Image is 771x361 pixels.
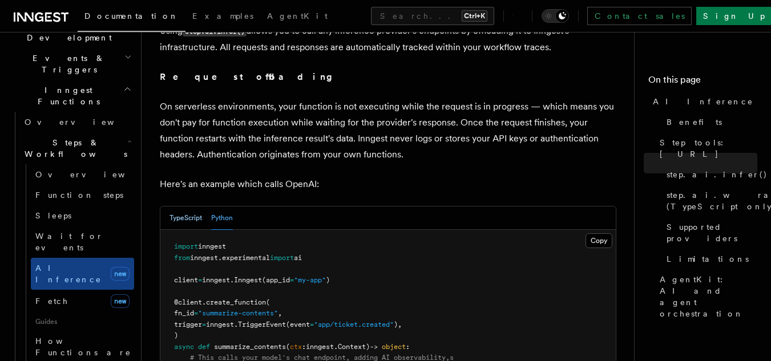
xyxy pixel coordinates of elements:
[206,298,266,306] span: create_function
[31,205,134,226] a: Sleeps
[648,91,757,112] a: AI Inference
[190,254,218,262] span: inngest
[662,112,757,132] a: Benefits
[655,269,757,324] a: AgentKit: AI and agent orchestration
[31,290,134,313] a: Fetchnew
[174,276,198,284] span: client
[587,7,692,25] a: Contact sales
[648,73,757,91] h4: On this page
[78,3,185,32] a: Documentation
[267,11,328,21] span: AgentKit
[160,99,616,163] p: On serverless environments, your function is not executing while the request is in progress — whi...
[310,321,314,328] span: =
[394,321,402,328] span: ),
[294,254,302,262] span: ai
[370,343,378,351] span: ->
[290,343,302,351] span: ctx
[198,276,202,284] span: =
[198,242,226,250] span: inngest
[160,23,616,55] p: Using allows you to call any inference provider's endpoints by offloading it to Inngest's infrast...
[667,116,722,128] span: Benefits
[206,321,238,328] span: inngest.
[9,52,124,75] span: Events & Triggers
[202,276,230,284] span: inngest
[9,84,123,107] span: Inngest Functions
[198,309,278,317] span: "summarize-contents"
[174,298,202,306] span: @client
[9,21,124,43] span: Local Development
[31,185,134,205] a: Function steps
[262,276,290,284] span: (app_id
[270,254,294,262] span: import
[218,254,222,262] span: .
[662,185,757,217] a: step.ai.wrap() (TypeScript only)
[9,48,134,80] button: Events & Triggers
[667,253,749,265] span: Limitations
[25,117,142,127] span: Overview
[31,258,134,290] a: AI Inferencenew
[198,343,210,351] span: def
[214,343,286,351] span: summarize_contents
[111,294,130,308] span: new
[183,27,247,36] code: step.ai.infer()
[662,164,757,185] a: step.ai.infer()
[211,206,233,230] button: Python
[174,321,202,328] span: trigger
[35,190,123,200] span: Function steps
[334,343,338,351] span: .
[20,137,127,160] span: Steps & Workflows
[20,112,134,132] a: Overview
[667,221,757,244] span: Supported providers
[406,343,410,351] span: :
[655,132,757,164] a: Step tools: [URL]
[31,164,134,185] a: Overview
[174,343,194,351] span: async
[9,80,134,112] button: Inngest Functions
[382,343,406,351] span: object
[31,313,134,331] span: Guides
[314,321,394,328] span: "app/ticket.created"
[302,343,306,351] span: :
[266,298,270,306] span: (
[20,132,134,164] button: Steps & Workflows
[35,211,71,220] span: Sleeps
[202,321,206,328] span: =
[586,233,612,248] button: Copy
[667,169,768,180] span: step.ai.infer()
[31,226,134,258] a: Wait for events
[306,343,334,351] span: inngest
[371,7,494,25] button: Search...Ctrl+K
[192,11,253,21] span: Examples
[286,321,310,328] span: (event
[230,276,234,284] span: .
[662,249,757,269] a: Limitations
[286,343,290,351] span: (
[84,11,179,21] span: Documentation
[338,343,370,351] span: Context)
[35,263,102,284] span: AI Inference
[238,321,286,328] span: TriggerEvent
[160,176,616,192] p: Here's an example which calls OpenAI:
[234,276,262,284] span: Inngest
[660,274,757,319] span: AgentKit: AI and agent orchestration
[653,96,753,107] span: AI Inference
[294,276,326,284] span: "my-app"
[35,232,103,252] span: Wait for events
[660,137,757,160] span: Step tools: [URL]
[662,217,757,249] a: Supported providers
[35,170,153,179] span: Overview
[111,267,130,281] span: new
[174,254,190,262] span: from
[260,3,334,31] a: AgentKit
[202,298,206,306] span: .
[222,254,270,262] span: experimental
[542,9,569,23] button: Toggle dark mode
[174,242,198,250] span: import
[290,276,294,284] span: =
[160,71,341,82] strong: Request offloading
[462,10,487,22] kbd: Ctrl+K
[169,206,202,230] button: TypeScript
[35,297,68,306] span: Fetch
[185,3,260,31] a: Examples
[326,276,330,284] span: )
